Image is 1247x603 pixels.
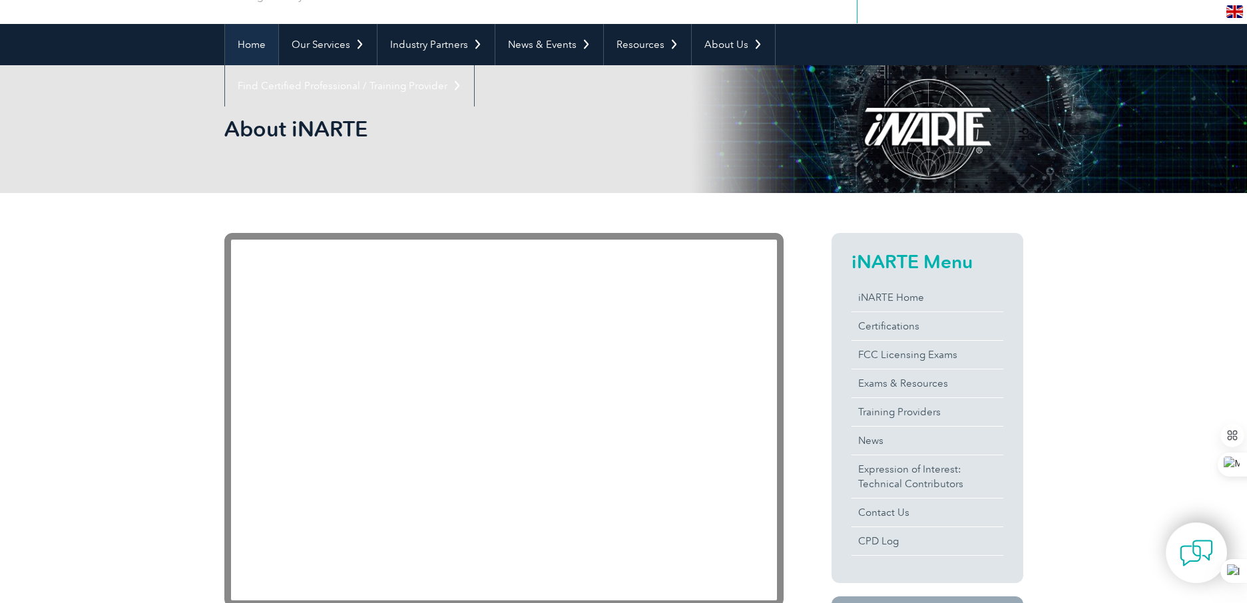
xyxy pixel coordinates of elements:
a: Expression of Interest:Technical Contributors [852,455,1003,498]
a: Find Certified Professional / Training Provider [225,65,474,106]
a: Resources [604,24,691,65]
h2: iNARTE Menu [852,251,1003,272]
a: Contact Us [852,499,1003,526]
a: Our Services [279,24,377,65]
a: News & Events [495,24,603,65]
a: Exams & Resources [852,369,1003,397]
a: Home [225,24,278,65]
a: Training Providers [852,398,1003,426]
a: Industry Partners [377,24,495,65]
a: iNARTE Home [852,284,1003,311]
a: News [852,427,1003,455]
a: CPD Log [852,527,1003,555]
a: Certifications [852,312,1003,340]
a: FCC Licensing Exams [852,341,1003,369]
img: contact-chat.png [1180,536,1213,570]
a: About Us [692,24,775,65]
img: en [1226,5,1243,18]
h2: About iNARTE [224,118,784,140]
